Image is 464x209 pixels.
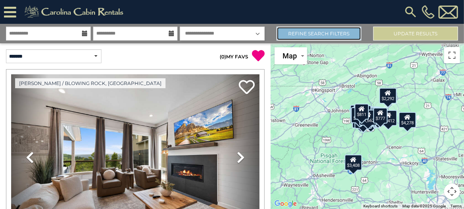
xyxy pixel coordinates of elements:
a: Refine Search Filters [277,27,361,41]
button: Toggle fullscreen view [444,47,460,63]
div: $4,278 [399,112,417,128]
button: Update Results [373,27,458,41]
div: $1,925 [351,107,368,123]
a: [PHONE_NUMBER] [420,5,437,19]
a: Terms (opens in new tab) [450,204,462,208]
a: Add to favorites [239,79,255,96]
div: $2,305 [355,112,372,128]
img: Google [273,199,299,209]
span: ( ) [220,54,226,60]
div: $811 [355,103,369,119]
div: $2,292 [379,87,397,103]
button: Keyboard shortcuts [363,203,398,209]
img: search-regular.svg [404,5,418,19]
a: (0)MY FAVS [220,54,248,60]
button: Map camera controls [444,184,460,199]
span: Map data ©2025 Google [402,204,446,208]
div: $3,408 [345,154,362,170]
span: 0 [221,54,224,60]
div: $1,936 [350,104,368,120]
img: Khaki-logo.png [20,4,130,20]
a: Open this area in Google Maps (opens a new window) [273,199,299,209]
div: $3,322 [363,106,380,122]
div: $1,662 [359,110,377,126]
div: $1,843 [369,108,387,124]
button: Change map style [275,47,307,64]
div: $3,412 [380,110,397,126]
span: Map [283,52,297,60]
div: $777 [374,107,388,123]
a: [PERSON_NAME] / Blowing Rock, [GEOGRAPHIC_DATA] [15,78,166,88]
